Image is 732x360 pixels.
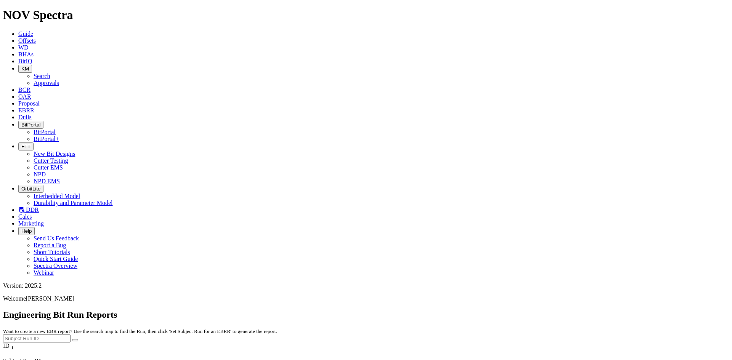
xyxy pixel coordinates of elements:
a: Send Us Feedback [34,235,79,242]
a: Webinar [34,269,54,276]
a: DDR [18,206,39,213]
span: KM [21,66,29,72]
span: ID [3,342,10,349]
a: Report a Bug [34,242,66,248]
a: Quick Start Guide [34,256,78,262]
a: BitPortal+ [34,136,59,142]
span: Sort None [11,342,14,349]
a: NPD [34,171,46,178]
a: Search [34,73,50,79]
a: Offsets [18,37,36,44]
span: BitPortal [21,122,40,128]
a: Spectra Overview [34,262,77,269]
a: Proposal [18,100,40,107]
a: EBRR [18,107,34,114]
a: BitIQ [18,58,32,64]
a: Approvals [34,80,59,86]
span: DDR [26,206,39,213]
a: Cutter Testing [34,157,68,164]
a: Calcs [18,213,32,220]
div: Sort None [3,342,63,358]
small: Want to create a new EBR report? Use the search map to find the Run, then click 'Set Subject Run ... [3,328,277,334]
input: Subject Run ID [3,334,71,342]
span: Help [21,228,32,234]
a: BitPortal [34,129,56,135]
a: Dulls [18,114,32,120]
div: Version: 2025.2 [3,282,729,289]
button: BitPortal [18,121,43,129]
a: BHAs [18,51,34,58]
a: BCR [18,86,30,93]
a: Cutter EMS [34,164,63,171]
a: New Bit Designs [34,150,75,157]
a: WD [18,44,29,51]
div: Column Menu [3,351,63,358]
h1: NOV Spectra [3,8,729,22]
a: Guide [18,30,33,37]
a: Marketing [18,220,44,227]
button: KM [18,65,32,73]
button: Help [18,227,35,235]
button: OrbitLite [18,185,43,193]
span: FTT [21,144,30,149]
h2: Engineering Bit Run Reports [3,310,729,320]
a: Durability and Parameter Model [34,200,113,206]
div: ID Sort None [3,342,63,351]
span: OrbitLite [21,186,40,192]
a: Short Tutorials [34,249,70,255]
a: OAR [18,93,31,100]
sub: 1 [11,345,14,350]
button: FTT [18,142,34,150]
a: Interbedded Model [34,193,80,199]
span: [PERSON_NAME] [26,295,74,302]
p: Welcome [3,295,729,302]
a: NPD EMS [34,178,60,184]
